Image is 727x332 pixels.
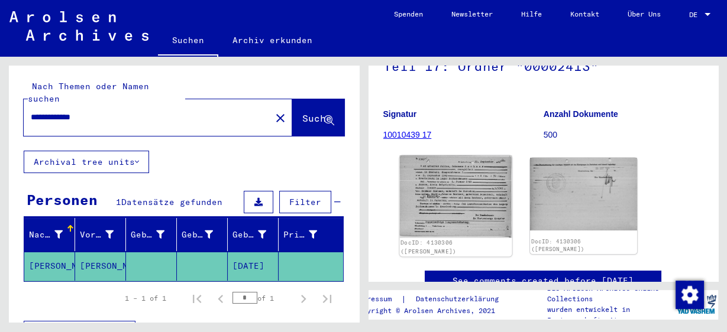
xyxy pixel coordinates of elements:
button: Next page [292,287,315,310]
mat-header-cell: Nachname [24,218,75,251]
mat-header-cell: Geburtsname [126,218,177,251]
p: Die Arolsen Archives Online-Collections [547,283,674,304]
div: Geburtsname [131,225,179,244]
a: 10010439 17 [383,130,432,139]
div: Prisoner # [283,229,317,241]
mat-header-cell: Geburt‏ [177,218,228,251]
mat-cell: [PERSON_NAME] [75,252,126,281]
img: 002.jpg [530,158,637,230]
div: Zustimmung ändern [675,280,703,308]
a: See comments created before [DATE] [453,275,634,287]
a: Impressum [354,293,401,305]
mat-icon: close [273,111,287,125]
b: Signatur [383,109,417,119]
div: 1 – 1 of 1 [125,293,166,304]
mat-header-cell: Geburtsdatum [228,218,279,251]
div: Nachname [29,229,63,241]
img: Arolsen_neg.svg [9,11,148,41]
span: Filter [289,197,321,207]
div: Geburtsname [131,229,164,241]
img: Zustimmung ändern [676,281,704,309]
img: yv_logo.png [674,289,719,319]
img: 001.jpg [399,155,512,238]
a: DocID: 4130306 ([PERSON_NAME]) [531,238,584,253]
button: Filter [279,191,331,213]
div: of 1 [232,292,292,304]
h1: Teil 17: Ordner "00002413" [383,39,704,91]
div: Prisoner # [283,225,332,244]
mat-cell: [DATE] [228,252,279,281]
span: Datensätze gefunden [121,197,222,207]
button: Archival tree units [24,151,149,173]
p: wurden entwickelt in Partnerschaft mit [547,304,674,326]
a: Datenschutzerklärung [406,293,513,305]
div: Vorname [80,229,114,241]
div: Nachname [29,225,77,244]
button: Last page [315,287,339,310]
div: Geburtsdatum [232,229,266,241]
a: Suchen [158,26,218,57]
div: Personen [27,189,98,210]
mat-cell: [PERSON_NAME] [24,252,75,281]
button: Suche [292,99,344,136]
p: Copyright © Arolsen Archives, 2021 [354,305,513,316]
div: Geburt‏ [182,225,228,244]
a: Archiv erkunden [218,26,327,54]
div: | [354,293,513,305]
b: Anzahl Dokumente [544,109,618,119]
span: 1 [116,197,121,207]
span: DE [689,11,702,19]
mat-header-cell: Vorname [75,218,126,251]
button: Clear [269,106,292,129]
p: 500 [544,129,703,141]
div: Vorname [80,225,128,244]
div: Geburtsdatum [232,225,281,244]
button: Previous page [209,287,232,310]
a: DocID: 4130306 ([PERSON_NAME]) [400,239,457,255]
button: First page [185,287,209,310]
mat-header-cell: Prisoner # [279,218,343,251]
div: Geburt‏ [182,229,213,241]
mat-label: Nach Themen oder Namen suchen [28,81,149,104]
span: Suche [302,112,332,124]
